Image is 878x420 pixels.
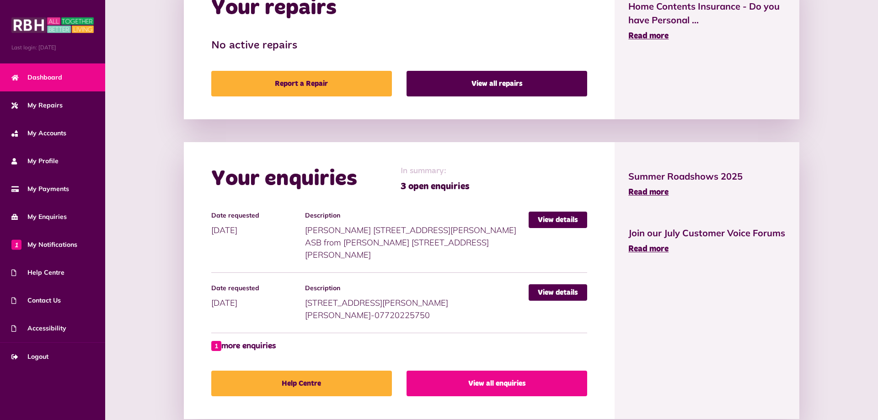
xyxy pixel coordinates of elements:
span: Read more [628,245,669,253]
h4: Description [305,284,524,292]
div: [STREET_ADDRESS][PERSON_NAME][PERSON_NAME]-07720225750 [305,284,529,321]
a: View details [529,284,587,301]
span: Contact Us [11,296,61,305]
span: Logout [11,352,48,362]
a: View details [529,212,587,228]
a: View all repairs [407,71,587,96]
span: Summer Roadshows 2025 [628,170,786,183]
span: My Notifications [11,240,77,250]
h4: Description [305,212,524,219]
span: In summary: [401,165,470,177]
img: MyRBH [11,16,94,34]
div: [DATE] [211,212,305,236]
h3: No active repairs [211,39,588,53]
a: View all enquiries [407,371,587,396]
h4: Date requested [211,284,301,292]
h2: Your enquiries [211,166,357,192]
a: Help Centre [211,371,392,396]
a: Summer Roadshows 2025 Read more [628,170,786,199]
span: Join our July Customer Voice Forums [628,226,786,240]
span: Read more [628,188,669,197]
span: Last login: [DATE] [11,43,94,52]
h4: Date requested [211,212,301,219]
span: 1 [211,341,221,351]
span: 1 [11,239,21,250]
a: Join our July Customer Voice Forums Read more [628,226,786,255]
span: My Enquiries [11,212,67,222]
a: 1 more enquiries [211,340,276,352]
span: Dashboard [11,73,62,82]
a: Report a Repair [211,71,392,96]
span: 3 open enquiries [401,180,470,193]
span: My Repairs [11,101,63,110]
span: My Payments [11,184,69,194]
div: [DATE] [211,284,305,309]
div: [PERSON_NAME] [STREET_ADDRESS][PERSON_NAME] ASB from [PERSON_NAME] [STREET_ADDRESS][PERSON_NAME] [305,212,529,261]
span: Help Centre [11,268,64,277]
span: My Profile [11,156,59,166]
span: Accessibility [11,324,66,333]
span: Read more [628,32,669,40]
span: My Accounts [11,128,66,138]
